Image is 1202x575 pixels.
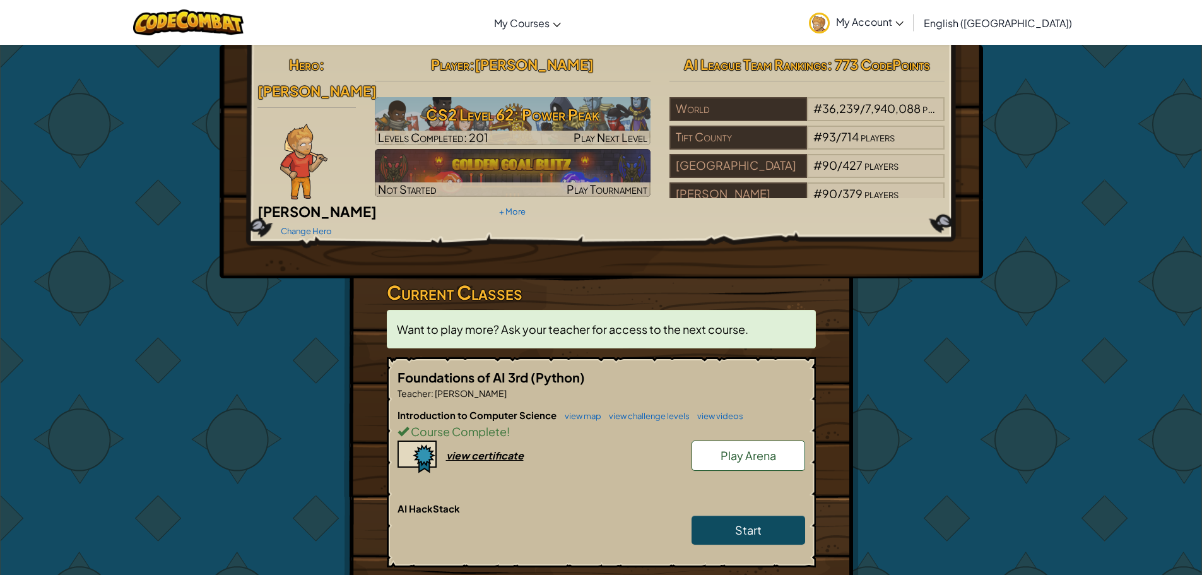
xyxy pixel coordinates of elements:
[692,516,805,545] a: Start
[842,186,863,201] span: 379
[809,13,830,33] img: avatar
[669,194,945,209] a: [PERSON_NAME]#90/379players
[837,158,842,172] span: /
[917,6,1078,40] a: English ([GEOGRAPHIC_DATA])
[375,149,651,197] img: Golden Goal
[669,138,945,152] a: Tift County#93/714players
[397,322,748,336] span: Want to play more? Ask your teacher for access to the next course.
[409,424,507,439] span: Course Complete
[827,56,930,73] span: : 773 CodePoints
[574,130,647,145] span: Play Next Level
[398,449,524,462] a: view certificate
[813,158,822,172] span: #
[924,16,1072,30] span: English ([GEOGRAPHIC_DATA])
[669,154,807,178] div: [GEOGRAPHIC_DATA]
[803,3,910,42] a: My Account
[684,56,827,73] span: AI League Team Rankings
[494,16,550,30] span: My Courses
[813,101,822,116] span: #
[375,149,651,197] a: Not StartedPlay Tournament
[446,449,524,462] div: view certificate
[375,100,651,129] h3: CS2 Level 62: Power Peak
[836,15,904,28] span: My Account
[469,56,474,73] span: :
[865,101,921,116] span: 7,940,088
[558,411,601,421] a: view map
[691,411,743,421] a: view videos
[375,97,651,145] a: Play Next Level
[842,158,863,172] span: 427
[431,388,433,399] span: :
[603,411,690,421] a: view challenge levels
[319,56,324,73] span: :
[567,182,647,196] span: Play Tournament
[922,101,957,116] span: players
[280,124,327,199] img: Ned-Fulmer-Pose.png
[398,409,558,421] span: Introduction to Computer Science
[133,9,244,35] img: CodeCombat logo
[860,101,865,116] span: /
[864,186,899,201] span: players
[431,56,469,73] span: Player
[375,97,651,145] img: CS2 Level 62: Power Peak
[822,186,837,201] span: 90
[735,523,762,537] span: Start
[813,186,822,201] span: #
[398,369,531,385] span: Foundations of AI 3rd
[398,441,437,473] img: certificate-icon.png
[499,206,526,216] a: + More
[398,388,431,399] span: Teacher
[531,369,585,385] span: (Python)
[398,502,460,514] span: AI HackStack
[669,109,945,124] a: World#36,239/7,940,088players
[841,129,859,144] span: 714
[474,56,594,73] span: [PERSON_NAME]
[669,126,807,150] div: Tift County
[257,203,377,220] span: [PERSON_NAME]
[378,182,437,196] span: Not Started
[289,56,319,73] span: Hero
[669,182,807,206] div: [PERSON_NAME]
[864,158,899,172] span: players
[813,129,822,144] span: #
[822,129,836,144] span: 93
[669,166,945,181] a: [GEOGRAPHIC_DATA]#90/427players
[822,101,860,116] span: 36,239
[281,226,332,236] a: Change Hero
[861,129,895,144] span: players
[836,129,841,144] span: /
[433,388,507,399] span: [PERSON_NAME]
[387,278,816,307] h3: Current Classes
[822,158,837,172] span: 90
[507,424,510,439] span: !
[378,130,488,145] span: Levels Completed: 201
[488,6,567,40] a: My Courses
[257,82,377,100] span: [PERSON_NAME]
[721,448,776,463] span: Play Arena
[837,186,842,201] span: /
[669,97,807,121] div: World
